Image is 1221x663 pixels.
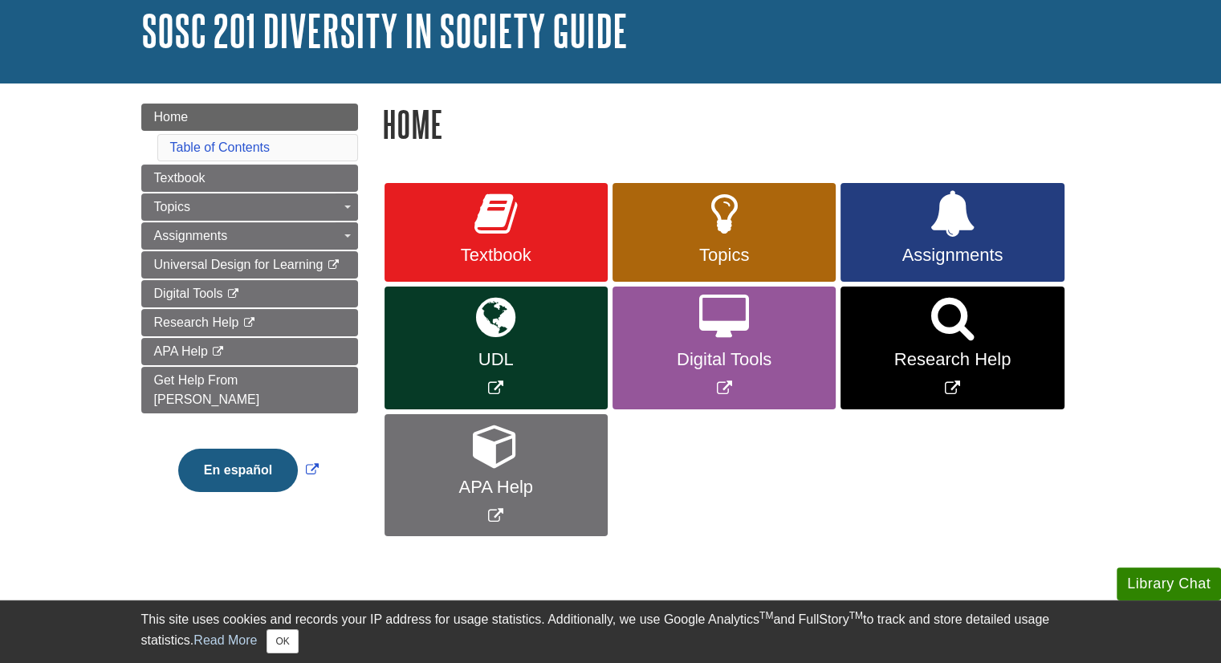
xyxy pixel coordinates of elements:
a: Read More [193,633,257,647]
a: Home [141,104,358,131]
i: This link opens in a new window [327,260,340,270]
span: Textbook [154,171,206,185]
a: Assignments [141,222,358,250]
button: En español [178,449,298,492]
span: APA Help [397,477,596,498]
a: Assignments [840,183,1064,283]
a: Textbook [141,165,358,192]
span: Universal Design for Learning [154,258,324,271]
a: Get Help From [PERSON_NAME] [141,367,358,413]
span: Research Help [154,315,239,329]
sup: TM [849,610,863,621]
i: This link opens in a new window [211,347,225,357]
sup: TM [759,610,773,621]
span: Digital Tools [625,349,824,370]
a: Textbook [385,183,608,283]
a: Table of Contents [170,140,271,154]
span: Topics [154,200,190,214]
i: This link opens in a new window [226,289,240,299]
span: APA Help [154,344,208,358]
span: Assignments [853,245,1052,266]
i: This link opens in a new window [242,318,256,328]
a: Topics [613,183,836,283]
div: This site uses cookies and records your IP address for usage statistics. Additionally, we use Goo... [141,610,1081,653]
a: Link opens in new window [840,287,1064,409]
a: Link opens in new window [174,463,323,477]
span: Assignments [154,229,228,242]
span: Get Help From [PERSON_NAME] [154,373,260,406]
button: Library Chat [1117,567,1221,600]
span: Home [154,110,189,124]
a: Topics [141,193,358,221]
span: Topics [625,245,824,266]
span: Digital Tools [154,287,223,300]
h1: Home [382,104,1081,144]
a: Link opens in new window [613,287,836,409]
div: Guide Page Menu [141,104,358,519]
span: Textbook [397,245,596,266]
a: Link opens in new window [385,287,608,409]
a: Universal Design for Learning [141,251,358,279]
a: SOSC 201 Diversity in Society Guide [141,6,628,55]
span: UDL [397,349,596,370]
button: Close [267,629,298,653]
a: Research Help [141,309,358,336]
a: Link opens in new window [385,414,608,537]
span: Research Help [853,349,1052,370]
a: APA Help [141,338,358,365]
a: Digital Tools [141,280,358,307]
